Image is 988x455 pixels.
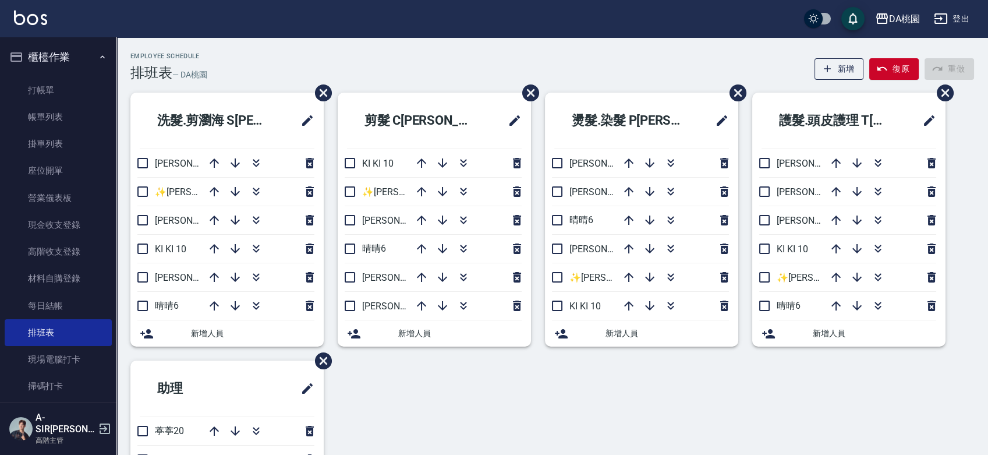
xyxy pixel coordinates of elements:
[545,320,738,347] div: 新增人員
[5,265,112,292] a: 材料自購登錄
[569,158,644,169] span: [PERSON_NAME]3
[347,100,493,142] h2: 剪髮 C[PERSON_NAME]
[155,244,186,255] span: KI KI 10
[5,211,112,238] a: 現金收支登錄
[569,272,745,283] span: ✨[PERSON_NAME][PERSON_NAME] ✨16
[398,327,522,340] span: 新增人員
[841,7,865,30] button: save
[9,417,33,440] img: Person
[813,327,936,340] span: 新增人員
[5,346,112,373] a: 現場電腦打卡
[569,186,644,197] span: [PERSON_NAME]8
[130,52,207,60] h2: Employee Schedule
[569,244,644,255] span: [PERSON_NAME]5
[605,327,729,340] span: 新增人員
[362,158,394,169] span: KI KI 10
[130,320,324,347] div: 新增人員
[721,76,748,110] span: 刪除班表
[293,107,314,135] span: 修改班表的標題
[5,319,112,346] a: 排班表
[36,435,95,446] p: 高階主管
[5,77,112,104] a: 打帳單
[306,344,334,378] span: 刪除班表
[777,158,852,169] span: [PERSON_NAME]3
[5,185,112,211] a: 營業儀表板
[708,107,729,135] span: 修改班表的標題
[5,373,112,400] a: 掃碼打卡
[338,320,531,347] div: 新增人員
[155,300,179,311] span: 晴晴6
[777,244,808,255] span: KI KI 10
[362,186,538,197] span: ✨[PERSON_NAME][PERSON_NAME] ✨16
[815,58,864,80] button: 新增
[5,104,112,130] a: 帳單列表
[155,215,230,226] span: [PERSON_NAME]8
[752,320,945,347] div: 新增人員
[501,107,522,135] span: 修改班表的標題
[306,76,334,110] span: 刪除班表
[929,8,974,30] button: 登出
[293,375,314,403] span: 修改班表的標題
[5,130,112,157] a: 掛單列表
[762,100,907,142] h2: 護髮.頭皮護理 T[PERSON_NAME]
[915,107,936,135] span: 修改班表的標題
[362,243,386,254] span: 晴晴6
[554,100,700,142] h2: 燙髮.染髮 P[PERSON_NAME]
[155,186,331,197] span: ✨[PERSON_NAME][PERSON_NAME] ✨16
[5,157,112,184] a: 座位開單
[569,301,601,312] span: KI KI 10
[889,12,920,26] div: DA桃園
[777,300,801,311] span: 晴晴6
[5,238,112,265] a: 高階收支登錄
[130,65,172,81] h3: 排班表
[362,301,437,312] span: [PERSON_NAME]8
[14,10,47,25] img: Logo
[777,215,852,226] span: [PERSON_NAME]5
[569,214,593,225] span: 晴晴6
[362,215,437,226] span: [PERSON_NAME]3
[514,76,541,110] span: 刪除班表
[870,7,925,31] button: DA桃園
[140,368,247,410] h2: 助理
[155,425,184,436] span: 葶葶20
[5,42,112,72] button: 櫃檯作業
[928,76,955,110] span: 刪除班表
[362,272,437,283] span: [PERSON_NAME]5
[191,327,314,340] span: 新增人員
[36,412,95,435] h5: A-SIR[PERSON_NAME]
[777,186,852,197] span: [PERSON_NAME]8
[140,100,285,142] h2: 洗髮.剪瀏海 S[PERSON_NAME]
[869,58,919,80] button: 復原
[777,272,952,283] span: ✨[PERSON_NAME][PERSON_NAME] ✨16
[155,272,230,283] span: [PERSON_NAME]5
[155,158,230,169] span: [PERSON_NAME]3
[5,292,112,319] a: 每日結帳
[172,69,207,81] h6: — DA桃園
